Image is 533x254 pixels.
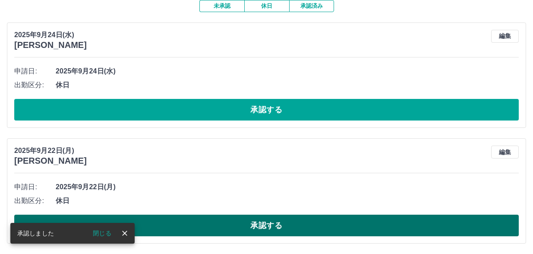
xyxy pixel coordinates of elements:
span: 申請日: [14,182,56,192]
span: 休日 [56,196,519,206]
div: 承認しました [17,225,54,241]
span: 出勤区分: [14,80,56,90]
p: 2025年9月24日(水) [14,30,87,40]
span: 2025年9月22日(月) [56,182,519,192]
h3: [PERSON_NAME] [14,40,87,50]
span: 出勤区分: [14,196,56,206]
span: 申請日: [14,66,56,76]
button: 承認する [14,99,519,121]
p: 2025年9月22日(月) [14,146,87,156]
button: 編集 [491,30,519,43]
span: 2025年9月24日(水) [56,66,519,76]
button: 承認する [14,215,519,236]
h3: [PERSON_NAME] [14,156,87,166]
button: 編集 [491,146,519,159]
button: 閉じる [86,227,118,240]
span: 休日 [56,80,519,90]
button: close [118,227,131,240]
